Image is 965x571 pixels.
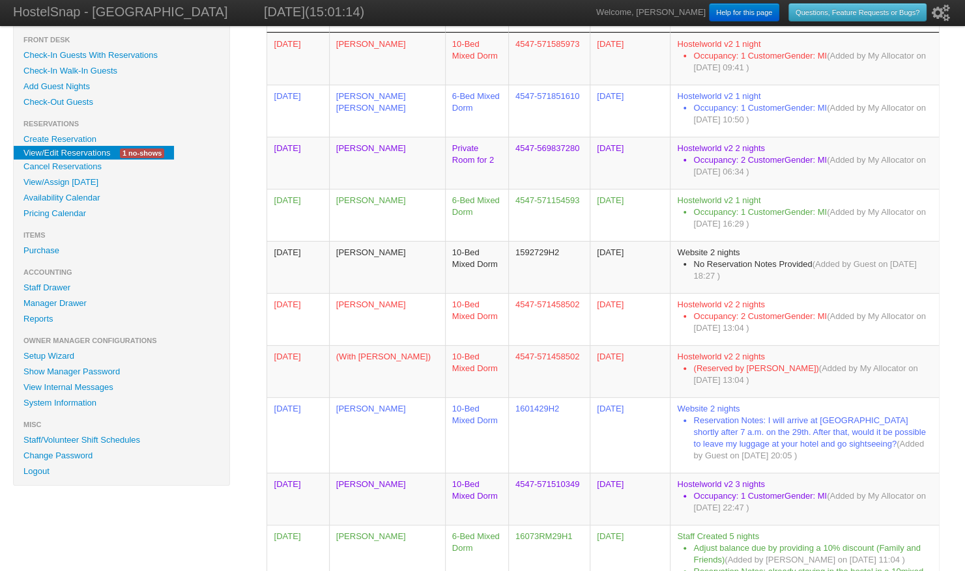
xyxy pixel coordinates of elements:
span: 11:00 [274,247,300,257]
td: Hostelworld v2 1 night [670,189,939,241]
a: Check-In Guests With Reservations [14,48,229,63]
td: [PERSON_NAME] [329,397,445,473]
td: 10-Bed Mixed Dorm [445,473,508,525]
td: [DATE] [590,345,670,397]
td: [DATE] [590,85,670,137]
a: Reports [14,311,229,327]
td: [PERSON_NAME] [329,137,445,189]
a: View Internal Messages [14,380,229,395]
li: (Reserved by [PERSON_NAME]) [693,363,932,386]
td: [DATE] [590,189,670,241]
td: [PERSON_NAME] [329,189,445,241]
li: No Reservation Notes Provided [693,258,932,282]
a: Help for this page [709,3,779,21]
td: Hostelworld v2 2 nights [670,345,939,397]
li: Occupancy: 1 CustomerGender: MI [693,102,932,126]
li: Owner Manager Configurations [14,333,229,348]
li: Misc [14,417,229,432]
td: [DATE] [590,473,670,525]
a: 1 no-shows [110,146,174,160]
a: Cancel Reservations [14,159,229,174]
td: 4547-571851610 [508,85,590,137]
td: 4547-571585973 [508,33,590,85]
a: Create Reservation [14,132,229,147]
li: Accounting [14,264,229,280]
td: [PERSON_NAME] [329,33,445,85]
li: Occupancy: 1 CustomerGender: MI [693,50,932,74]
span: 8:00 [274,404,300,413]
li: Reservations [14,116,229,132]
td: 4547-571510349 [508,473,590,525]
span: 0:00 [274,352,300,361]
td: 4547-571458502 [508,345,590,397]
a: Pricing Calendar [14,206,229,221]
a: Show Manager Password [14,364,229,380]
li: Reservation Notes: I will arrive at [GEOGRAPHIC_DATA] shortly after 7 a.m. on the 29th. After tha... [693,415,932,462]
td: 1601429H2 [508,397,590,473]
td: 6-Bed Mixed Dorm [445,85,508,137]
td: 10-Bed Mixed Dorm [445,345,508,397]
a: View/Edit Reservations [14,146,120,160]
td: 4547-571154593 [508,189,590,241]
a: Logout [14,464,229,479]
span: 0:00 [274,39,300,49]
td: 10-Bed Mixed Dorm [445,397,508,473]
td: 10-Bed Mixed Dorm [445,293,508,345]
td: Hostelworld v2 1 night [670,85,939,137]
span: 0:00 [274,299,300,309]
a: Staff Drawer [14,280,229,296]
span: 0:00 [274,91,300,101]
td: [DATE] [590,241,670,293]
li: Front Desk [14,32,229,48]
td: Website 2 nights [670,241,939,293]
a: Manager Drawer [14,296,229,311]
i: Setup Wizard [932,5,950,21]
a: Availability Calendar [14,190,229,206]
td: Hostelworld v2 3 nights [670,473,939,525]
span: 8:00 [274,531,300,541]
td: (With [PERSON_NAME]) [329,345,445,397]
td: 10-Bed Mixed Dorm [445,241,508,293]
td: Website 2 nights [670,397,939,473]
a: Add Guest Nights [14,79,229,94]
td: 10-Bed Mixed Dorm [445,33,508,85]
span: 1 no-shows [120,148,164,158]
td: Private Room for 2 [445,137,508,189]
span: (15:01:14) [305,5,364,19]
td: [DATE] [590,33,670,85]
td: [PERSON_NAME] [329,473,445,525]
td: 4547-569837280 [508,137,590,189]
a: Questions, Feature Requests or Bugs? [788,3,927,21]
li: Adjust balance due by providing a 10% discount (Family and Friends) [693,542,932,566]
td: [DATE] [590,137,670,189]
a: Check-Out Guests [14,94,229,110]
td: [PERSON_NAME] [PERSON_NAME] [329,85,445,137]
span: (Added by [PERSON_NAME] on [DATE] 11:04 ) [725,555,905,564]
li: Occupancy: 1 CustomerGender: MI [693,490,932,514]
td: 4547-571458502 [508,293,590,345]
td: Hostelworld v2 1 night [670,33,939,85]
td: [DATE] [590,397,670,473]
span: 0:00 [274,479,300,489]
td: [PERSON_NAME] [329,241,445,293]
td: 1592729H2 [508,241,590,293]
td: [PERSON_NAME] [329,293,445,345]
td: Hostelworld v2 2 nights [670,137,939,189]
li: Occupancy: 1 CustomerGender: MI [693,206,932,230]
a: Check-In Walk-In Guests [14,63,229,79]
li: Occupancy: 2 CustomerGender: MI [693,154,932,178]
li: Items [14,227,229,243]
a: View/Assign [DATE] [14,174,229,190]
a: Setup Wizard [14,348,229,364]
td: Hostelworld v2 2 nights [670,293,939,345]
td: [DATE] [590,293,670,345]
a: Staff/Volunteer Shift Schedules [14,432,229,448]
a: System Information [14,395,229,411]
span: 0:00 [274,143,300,153]
a: Change Password [14,448,229,464]
a: Purchase [14,243,229,258]
li: Occupancy: 2 CustomerGender: MI [693,311,932,334]
span: 0:00 [274,195,300,205]
td: 6-Bed Mixed Dorm [445,189,508,241]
